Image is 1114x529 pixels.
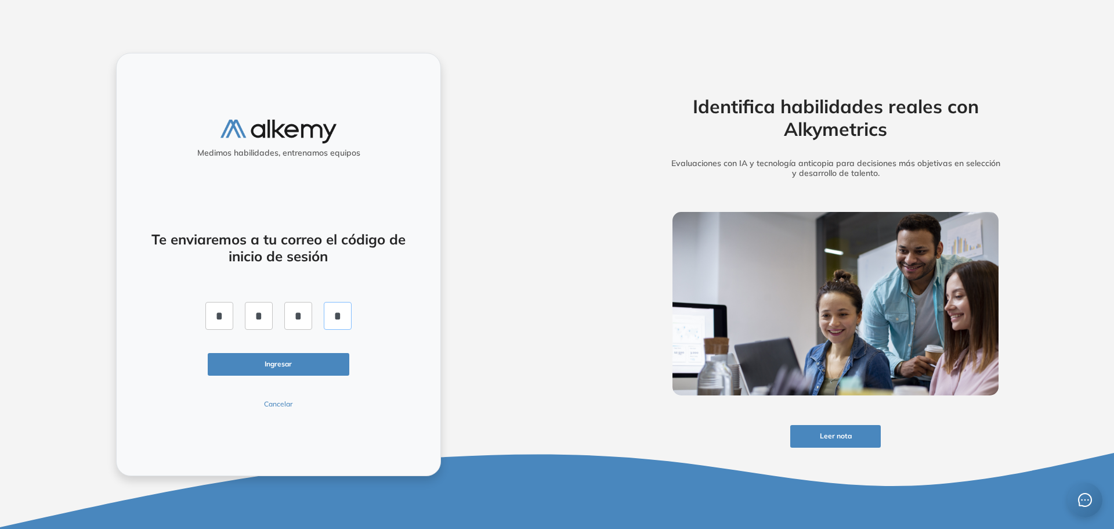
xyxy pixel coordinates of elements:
button: Leer nota [790,425,881,448]
h4: Te enviaremos a tu correo el código de inicio de sesión [147,231,410,265]
h2: Identifica habilidades reales con Alkymetrics [654,95,1017,140]
img: img-more-info [672,212,999,395]
img: logo-alkemy [220,120,337,143]
button: Cancelar [208,399,349,409]
h5: Evaluaciones con IA y tecnología anticopia para decisiones más objetivas en selección y desarroll... [654,159,1017,178]
h5: Medimos habilidades, entrenamos equipos [121,148,436,158]
button: Ingresar [208,353,349,376]
span: message [1078,493,1092,507]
